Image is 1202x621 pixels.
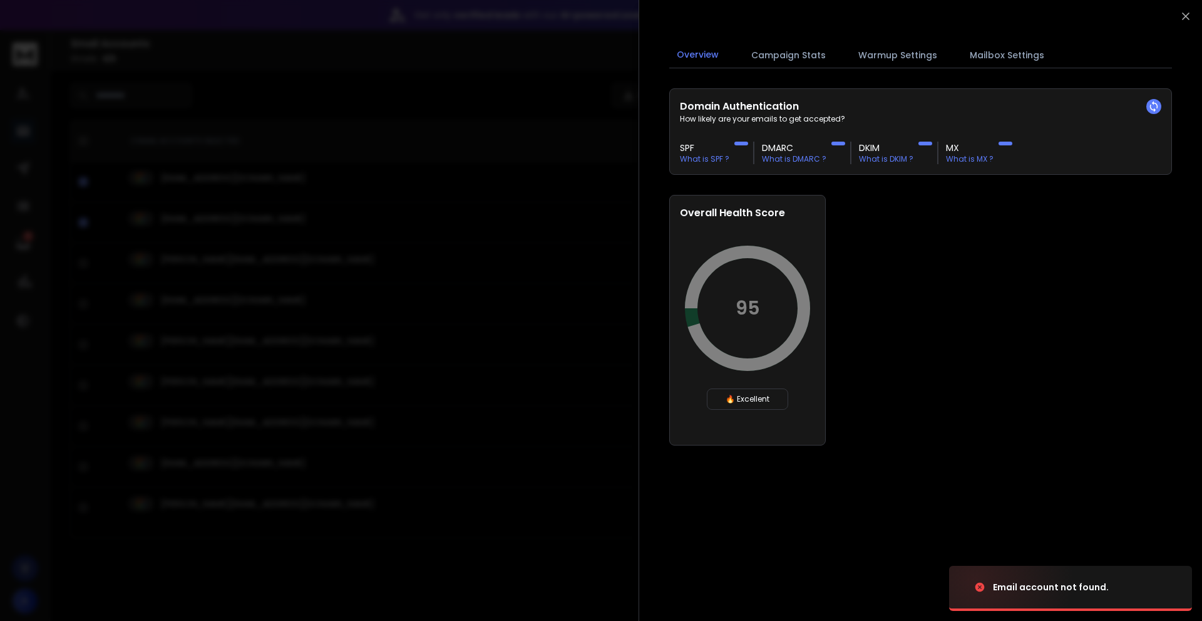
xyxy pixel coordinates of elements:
[949,553,1074,621] img: image
[946,154,994,164] p: What is MX ?
[680,206,815,221] h2: Overall Health Score
[736,297,760,320] p: 95
[680,99,1161,114] h2: Domain Authentication
[680,114,1161,124] p: How likely are your emails to get accepted?
[680,154,729,164] p: What is SPF ?
[669,41,726,70] button: Overview
[744,41,833,69] button: Campaign Stats
[680,142,729,154] h3: SPF
[859,142,913,154] h3: DKIM
[762,142,826,154] h3: DMARC
[946,142,994,154] h3: MX
[962,41,1052,69] button: Mailbox Settings
[707,389,788,410] div: 🔥 Excellent
[851,41,945,69] button: Warmup Settings
[859,154,913,164] p: What is DKIM ?
[762,154,826,164] p: What is DMARC ?
[993,581,1109,593] div: Email account not found.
